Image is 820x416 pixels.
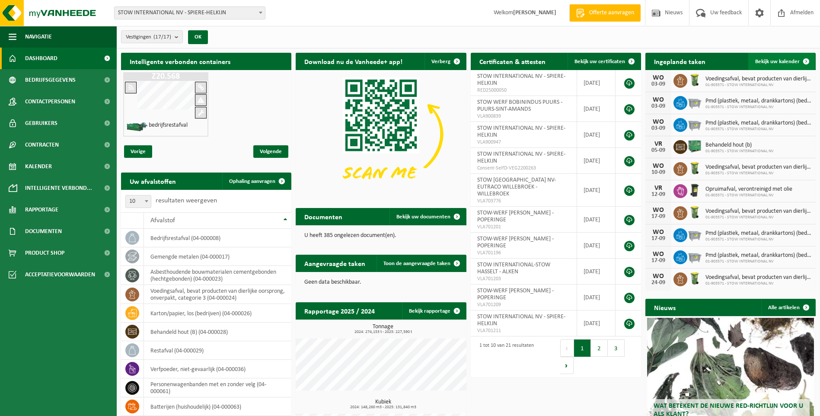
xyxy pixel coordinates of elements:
[687,139,702,154] img: PB-HB-1400-HPE-GN-01
[705,142,774,149] span: Behandeld hout (b)
[477,73,565,86] span: STOW INTERNATIONAL NV - SPIERE-HELKIJN
[153,34,171,40] count: (17/17)
[650,236,667,242] div: 17-09
[477,198,570,205] span: VLA703776
[471,53,554,70] h2: Certificaten & attesten
[591,339,608,357] button: 2
[650,96,667,103] div: WO
[144,397,291,416] td: batterijen (huishoudelijk) (04-000063)
[577,259,616,285] td: [DATE]
[650,125,667,131] div: 03-09
[705,215,811,220] span: 01-903571 - STOW INTERNATIONAL NV
[705,171,811,176] span: 01-903571 - STOW INTERNATIONAL NV
[144,378,291,397] td: personenwagenbanden met en zonder velg (04-000061)
[650,170,667,176] div: 10-09
[477,314,565,327] span: STOW INTERNATIONAL NV - SPIERE-HELKIJN
[25,69,76,91] span: Bedrijfsgegevens
[475,339,534,375] div: 1 tot 10 van 21 resultaten
[650,103,667,109] div: 03-09
[748,53,815,70] a: Bekijk uw kalender
[396,214,450,220] span: Bekijk uw documenten
[645,299,684,316] h2: Nieuws
[144,360,291,378] td: verfpoeder, niet-gevaarlijk (04-000036)
[705,76,811,83] span: Voedingsafval, bevat producten van dierlijke oorsprong, onverpakt, categorie 3
[477,236,554,249] span: STOW-WERF [PERSON_NAME] - POPERINGE
[477,113,570,120] span: VLA900839
[304,279,457,285] p: Geen data beschikbaar.
[296,70,466,198] img: Download de VHEPlus App
[144,285,291,304] td: voedingsafval, bevat producten van dierlijke oorsprong, onverpakt, categorie 3 (04-000024)
[705,274,811,281] span: Voedingsafval, bevat producten van dierlijke oorsprong, onverpakt, categorie 3
[650,214,667,220] div: 17-09
[687,117,702,131] img: WB-2500-GAL-GY-01
[650,192,667,198] div: 12-09
[229,179,275,184] span: Ophaling aanvragen
[25,177,92,199] span: Intelligente verbond...
[650,141,667,147] div: VR
[300,399,466,410] h3: Kubiek
[296,208,351,225] h2: Documenten
[477,177,556,197] span: STOW [GEOGRAPHIC_DATA] NV-EUTRACO WILLEBROEK - WILLEBROEK
[513,10,556,16] strong: [PERSON_NAME]
[389,208,466,225] a: Bekijk uw documenten
[687,73,702,87] img: WB-0140-HPE-GN-50
[126,31,171,44] span: Vestigingen
[560,339,574,357] button: Previous
[650,74,667,81] div: WO
[300,405,466,410] span: 2024: 148,260 m3 - 2025: 131,840 m3
[560,357,574,374] button: Next
[650,273,667,280] div: WO
[383,261,450,266] span: Toon de aangevraagde taken
[705,186,792,193] span: Opruimafval, verontreinigd met olie
[300,324,466,334] h3: Tonnage
[705,193,792,198] span: 01-903571 - STOW INTERNATIONAL NV
[705,208,811,215] span: Voedingsafval, bevat producten van dierlijke oorsprong, onverpakt, categorie 3
[304,233,457,239] p: U heeft 385 ongelezen document(en).
[577,233,616,259] td: [DATE]
[25,156,52,177] span: Kalender
[144,229,291,247] td: bedrijfsrestafval (04-000008)
[125,195,151,208] span: 10
[574,339,591,357] button: 1
[705,149,774,154] span: 01-903571 - STOW INTERNATIONAL NV
[650,258,667,264] div: 17-09
[477,139,570,146] span: VLA900947
[300,330,466,334] span: 2024: 274,153 t - 2025: 227,590 t
[222,173,290,190] a: Ophaling aanvragen
[150,217,175,224] span: Afvalstof
[296,53,411,70] h2: Download nu de Vanheede+ app!
[608,339,625,357] button: 3
[188,30,208,44] button: OK
[650,207,667,214] div: WO
[705,281,811,286] span: 01-903571 - STOW INTERNATIONAL NV
[477,275,570,282] span: VLA701203
[126,122,148,132] img: HK-XZ-20-GN-01
[577,70,616,96] td: [DATE]
[144,266,291,285] td: asbesthoudende bouwmaterialen cementgebonden (hechtgebonden) (04-000023)
[144,304,291,323] td: karton/papier, los (bedrijven) (04-000026)
[705,259,811,264] span: 01-903571 - STOW INTERNATIONAL NV
[705,98,811,105] span: Pmd (plastiek, metaal, drankkartons) (bedrijven)
[25,112,57,134] span: Gebruikers
[477,151,565,164] span: STOW INTERNATIONAL NV - SPIERE-HELKIJN
[477,301,570,308] span: VLA701209
[587,9,636,17] span: Offerte aanvragen
[761,299,815,316] a: Alle artikelen
[477,165,570,172] span: Consent-SelfD-VEG2200263
[705,120,811,127] span: Pmd (plastiek, metaal, drankkartons) (bedrijven)
[431,59,450,64] span: Verberg
[25,221,62,242] span: Documenten
[149,122,188,128] h4: bedrijfsrestafval
[477,288,554,301] span: STOW-WERF [PERSON_NAME] - POPERINGE
[577,310,616,336] td: [DATE]
[25,242,64,264] span: Product Shop
[645,53,714,70] h2: Ingeplande taken
[296,255,374,272] h2: Aangevraagde taken
[121,30,183,43] button: Vestigingen(17/17)
[650,185,667,192] div: VR
[650,81,667,87] div: 03-09
[705,164,811,171] span: Voedingsafval, bevat producten van dierlijke oorsprong, onverpakt, categorie 3
[144,323,291,341] td: behandeld hout (B) (04-000028)
[650,163,667,170] div: WO
[477,327,570,334] span: VLA701211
